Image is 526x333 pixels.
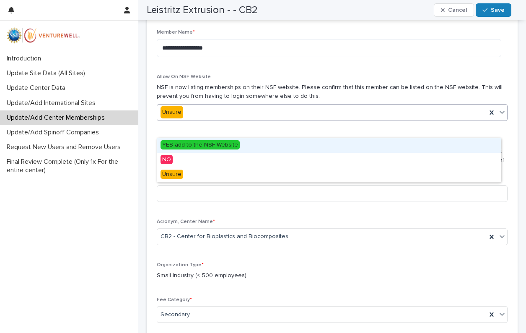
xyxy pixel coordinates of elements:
[157,138,246,143] span: Employer Identification Number (EIN)
[161,155,173,164] span: NO
[3,114,111,122] p: Update/Add Center Memberships
[161,106,183,118] div: Unsure
[161,232,288,241] span: CB2 - Center for Bioplastics and Biocomposites
[157,83,508,101] p: NSF is now listing memberships on their NSF website. Please confirm that this member can be liste...
[434,3,474,17] button: Cancel
[157,271,508,280] p: Small Industry (< 500 employees)
[7,27,80,44] img: mWhVGmOKROS2pZaMU8FQ
[448,7,467,13] span: Cancel
[157,297,192,302] span: Fee Category
[3,158,138,174] p: Final Review Complete (Only 1x For the entire center)
[161,140,240,149] span: YES add to the NSF Website
[3,143,127,151] p: Request New Users and Remove Users
[3,99,102,107] p: Update/Add International Sites
[157,262,204,267] span: Organization Type
[157,74,211,79] span: Allow On NSF Website
[161,170,183,179] span: Unsure
[157,219,215,224] span: Acronym, Center Name
[157,30,195,35] span: Member Name
[157,138,501,153] div: YES add to the NSF Website
[3,128,106,136] p: Update/Add Spinoff Companies
[476,3,511,17] button: Save
[3,55,48,63] p: Introduction
[3,84,72,92] p: Update Center Data
[147,4,258,16] h2: Leistritz Extrusion - - CB2
[157,168,501,182] div: Unsure
[3,69,92,77] p: Update Site Data (All Sites)
[161,310,190,319] span: Secondary
[491,7,505,13] span: Save
[157,153,501,168] div: NO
